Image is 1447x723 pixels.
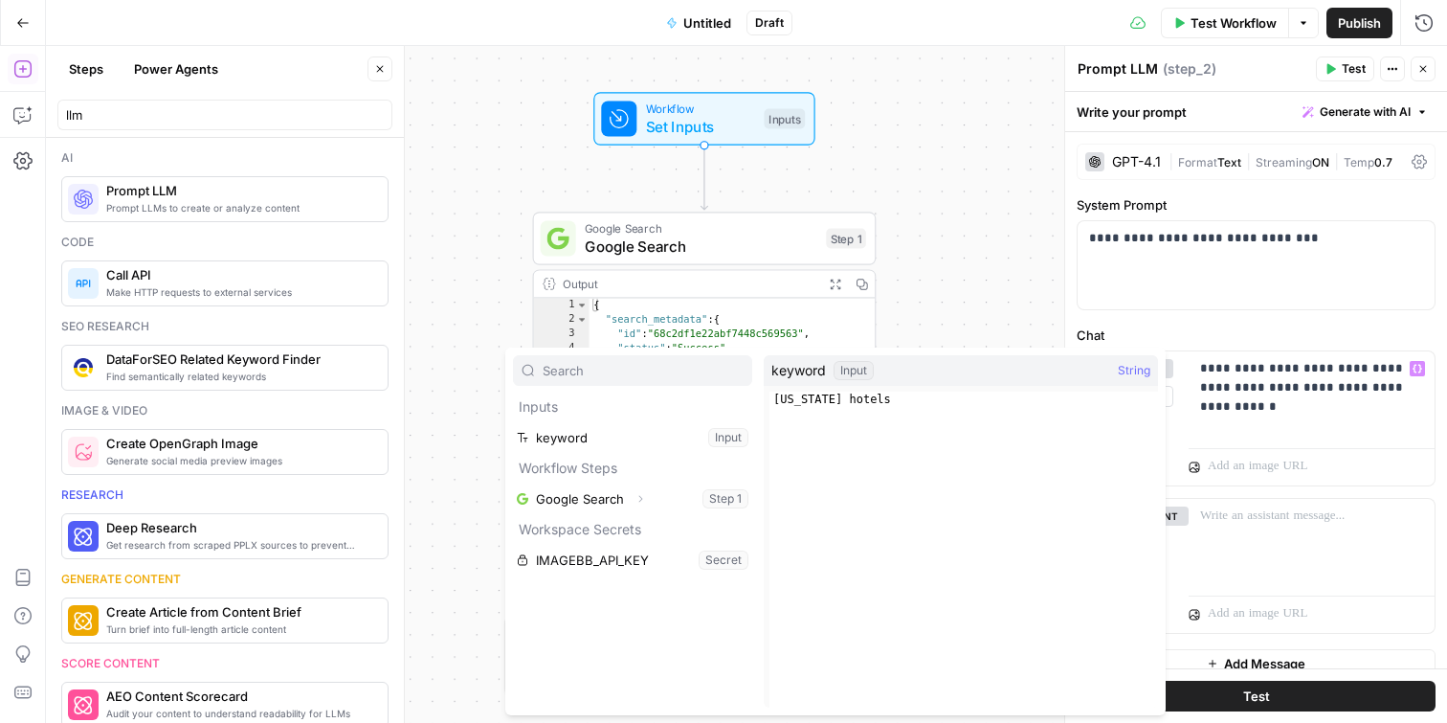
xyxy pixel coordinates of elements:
[106,181,372,200] span: Prompt LLM
[106,537,372,553] span: Get research from scraped PPLX sources to prevent source [MEDICAL_DATA]
[1374,155,1392,169] span: 0.7
[513,453,752,484] p: Workflow Steps
[61,571,389,588] div: Generate content
[533,212,877,446] div: Google SearchGoogle SearchStep 1Output{ "search_metadata":{ "id":"68c2df1e22abf7448c569563", "sta...
[106,265,372,284] span: Call API
[585,236,817,258] span: Google Search
[61,402,389,419] div: Image & video
[57,54,115,84] button: Steps
[1077,195,1436,215] label: System Prompt
[1178,155,1217,169] span: Format
[1078,499,1173,633] div: assistant
[1316,56,1374,81] button: Test
[534,313,590,328] div: 2
[122,54,230,84] button: Power Agents
[1320,103,1411,121] span: Generate with AI
[1077,326,1436,345] label: Chat
[106,621,372,637] span: Turn brief into full-length article content
[1256,155,1312,169] span: Streaming
[61,318,389,335] div: Seo research
[1344,155,1374,169] span: Temp
[1078,59,1158,79] textarea: Prompt LLM
[106,350,372,369] span: DataForSEO Related Keyword Finder
[1342,60,1366,78] span: Test
[106,518,372,537] span: Deep Research
[771,361,826,380] span: keyword
[1312,155,1329,169] span: ON
[576,313,589,328] span: Toggle code folding, rows 2 through 12
[106,453,372,468] span: Generate social media preview images
[1163,59,1216,79] span: ( step_2 )
[66,105,384,124] input: Search steps
[61,486,389,504] div: Research
[755,14,784,32] span: Draft
[646,100,756,118] span: Workflow
[1161,8,1288,38] button: Test Workflow
[834,361,874,380] div: Input
[1243,687,1270,706] span: Test
[1112,155,1161,169] div: GPT-4.1
[106,687,372,706] span: AEO Content Scorecard
[683,13,731,33] span: Untitled
[826,229,866,249] div: Step 1
[764,109,805,129] div: Inputs
[61,655,389,672] div: Score content
[513,392,752,422] p: Inputs
[1077,681,1436,712] button: Test
[543,361,744,380] input: Search
[1077,649,1436,678] button: Add Message
[646,116,756,138] span: Set Inputs
[534,298,590,312] div: 1
[513,422,752,453] button: Select variable keyword
[563,275,815,293] div: Output
[106,284,372,300] span: Make HTTP requests to external services
[1241,151,1256,170] span: |
[1224,654,1305,673] span: Add Message
[1065,92,1447,131] div: Write your prompt
[534,328,590,342] div: 3
[533,92,877,146] div: WorkflowSet InputsInputs
[1329,151,1344,170] span: |
[106,434,372,453] span: Create OpenGraph Image
[106,369,372,384] span: Find semantically related keywords
[1217,155,1241,169] span: Text
[585,219,817,237] span: Google Search
[513,514,752,545] p: Workspace Secrets
[701,146,707,210] g: Edge from start to step_1
[1326,8,1392,38] button: Publish
[655,8,743,38] button: Untitled
[74,358,93,377] img: se7yyxfvbxn2c3qgqs66gfh04cl6
[1295,100,1436,124] button: Generate with AI
[576,298,589,312] span: Toggle code folding, rows 1 through 727
[74,442,93,462] img: pyizt6wx4h99f5rkgufsmugliyey
[106,602,372,621] span: Create Article from Content Brief
[61,149,389,167] div: Ai
[534,342,590,356] div: 4
[106,200,372,215] span: Prompt LLMs to create or analyze content
[1169,151,1178,170] span: |
[1338,13,1381,33] span: Publish
[1118,361,1150,380] span: String
[106,706,372,721] span: Audit your content to understand readability for LLMs
[513,484,752,514] button: Select variable Google Search
[513,545,752,576] button: Select variable IMAGEBB_API_KEY
[61,234,389,251] div: Code
[1191,13,1277,33] span: Test Workflow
